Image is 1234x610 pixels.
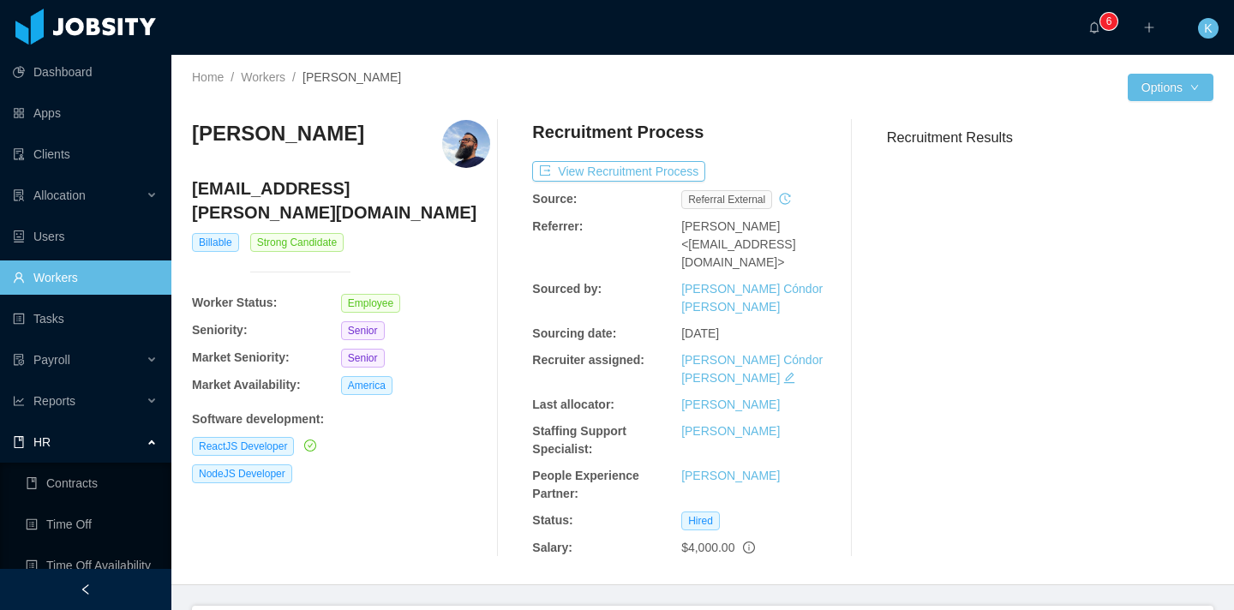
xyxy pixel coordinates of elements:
b: Seniority: [192,323,248,337]
span: ReactJS Developer [192,437,294,456]
h4: [EMAIL_ADDRESS][PERSON_NAME][DOMAIN_NAME] [192,176,490,224]
span: Hired [681,511,720,530]
span: K [1204,18,1212,39]
span: [DATE] [681,326,719,340]
b: Status: [532,513,572,527]
h3: [PERSON_NAME] [192,120,364,147]
a: Workers [241,70,285,84]
button: icon: exportView Recruitment Process [532,161,705,182]
span: NodeJS Developer [192,464,292,483]
b: People Experience Partner: [532,469,639,500]
a: icon: profileTasks [13,302,158,336]
a: icon: profileTime Off Availability [26,548,158,583]
a: icon: appstoreApps [13,96,158,130]
i: icon: solution [13,189,25,201]
span: [PERSON_NAME] [303,70,401,84]
b: Referrer: [532,219,583,233]
i: icon: line-chart [13,395,25,407]
span: / [292,70,296,84]
span: <[EMAIL_ADDRESS][DOMAIN_NAME]> [681,237,795,269]
span: Senior [341,349,385,368]
span: HR [33,435,51,449]
i: icon: file-protect [13,354,25,366]
span: Reports [33,394,75,408]
a: icon: check-circle [301,439,316,452]
span: Payroll [33,353,70,367]
b: Staffing Support Specialist: [532,424,626,456]
b: Source: [532,192,577,206]
b: Last allocator: [532,398,614,411]
a: icon: robotUsers [13,219,158,254]
i: icon: plus [1143,21,1155,33]
span: Allocation [33,188,86,202]
b: Software development : [192,412,324,426]
span: Senior [341,321,385,340]
span: [PERSON_NAME] [681,219,780,233]
span: info-circle [743,541,755,553]
span: Strong Candidate [250,233,344,252]
a: icon: pie-chartDashboard [13,55,158,89]
b: Recruiter assigned: [532,353,644,367]
span: Employee [341,294,400,313]
b: Market Seniority: [192,350,290,364]
i: icon: check-circle [304,440,316,452]
p: 6 [1106,13,1112,30]
button: Optionsicon: down [1128,74,1213,101]
a: icon: profileTime Off [26,507,158,541]
h3: Recruitment Results [887,127,1213,148]
a: Home [192,70,224,84]
span: $4,000.00 [681,541,734,554]
span: / [231,70,234,84]
b: Sourcing date: [532,326,616,340]
a: icon: exportView Recruitment Process [532,164,705,178]
sup: 6 [1100,13,1117,30]
h4: Recruitment Process [532,120,704,144]
img: c0583a98-3a9a-412c-8be3-ed4f6da70361_66c8a3879de7e-400w.png [442,120,490,168]
a: [PERSON_NAME] [681,424,780,438]
b: Worker Status: [192,296,277,309]
a: [PERSON_NAME] [681,469,780,482]
i: icon: bell [1088,21,1100,33]
a: [PERSON_NAME] [681,398,780,411]
a: icon: auditClients [13,137,158,171]
b: Salary: [532,541,572,554]
b: Sourced by: [532,282,602,296]
span: America [341,376,392,395]
a: [PERSON_NAME] Cóndor [PERSON_NAME] [681,282,823,314]
i: icon: edit [783,372,795,384]
span: Referral external [681,190,772,209]
i: icon: history [779,193,791,205]
b: Market Availability: [192,378,301,392]
a: icon: userWorkers [13,260,158,295]
i: icon: book [13,436,25,448]
a: [PERSON_NAME] Cóndor [PERSON_NAME] [681,353,823,385]
a: icon: bookContracts [26,466,158,500]
span: Billable [192,233,239,252]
